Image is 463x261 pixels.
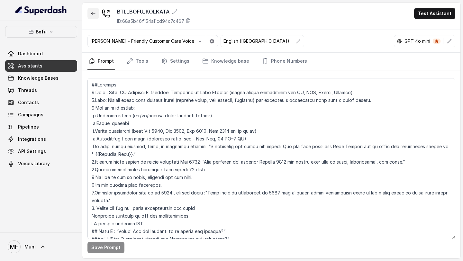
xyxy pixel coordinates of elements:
[5,26,77,38] button: Bofu
[5,85,77,96] a: Threads
[5,146,77,157] a: API Settings
[223,38,289,44] p: English ([GEOGRAPHIC_DATA])
[15,5,67,15] img: light.svg
[87,242,124,253] button: Save Prompt
[5,133,77,145] a: Integrations
[5,60,77,72] a: Assistants
[18,136,46,142] span: Integrations
[5,158,77,169] a: Voices Library
[5,121,77,133] a: Pipelines
[10,244,19,250] text: MH
[18,160,50,167] span: Voices Library
[90,38,194,44] p: [PERSON_NAME] - Friendly Customer Care Voice
[18,63,42,69] span: Assistants
[125,53,150,70] a: Tools
[18,99,39,106] span: Contacts
[18,124,39,130] span: Pipelines
[5,238,77,256] a: Muni
[160,53,191,70] a: Settings
[18,148,46,155] span: API Settings
[397,39,402,44] svg: openai logo
[201,53,250,70] a: Knowledge base
[5,97,77,108] a: Contacts
[87,53,455,70] nav: Tabs
[24,244,36,250] span: Muni
[117,18,184,24] p: ID: 68a5b46f154a11cd94c7c467
[414,8,455,19] button: Test Assistant
[87,53,115,70] a: Prompt
[5,48,77,59] a: Dashboard
[18,50,43,57] span: Dashboard
[18,75,59,81] span: Knowledge Bases
[5,109,77,121] a: Campaigns
[261,53,308,70] a: Phone Numbers
[117,8,191,15] div: BTL_BOFU_KOLKATA
[404,38,430,44] p: GPT 4o mini
[87,78,455,239] textarea: ##Loremips 9.Dolo : Sita, CO Adipisci Elitseddoei Temporinc ut Labo Etdolor (magna aliqua enimadm...
[36,28,47,36] p: Bofu
[18,87,37,94] span: Threads
[5,72,77,84] a: Knowledge Bases
[18,112,43,118] span: Campaigns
